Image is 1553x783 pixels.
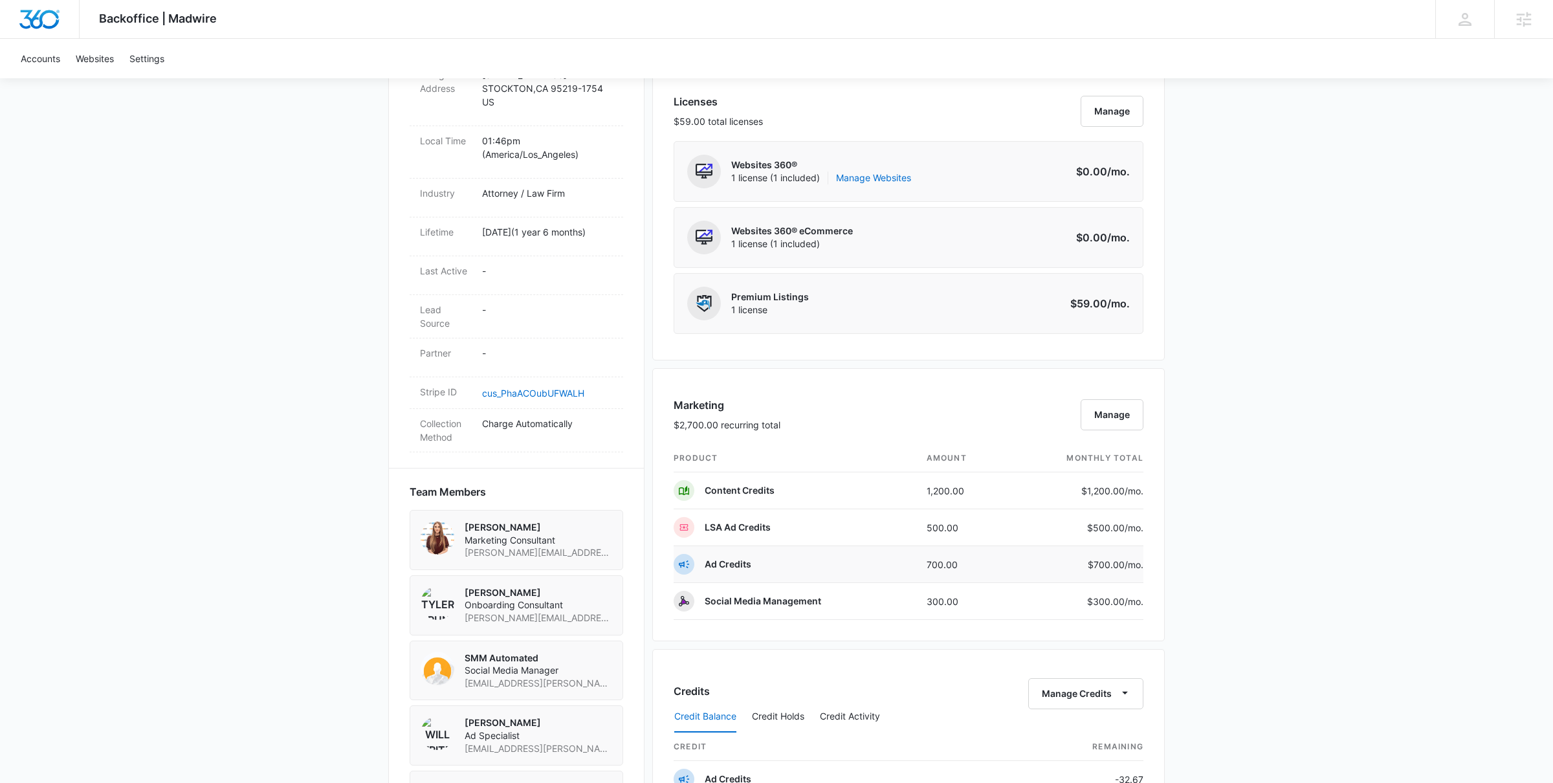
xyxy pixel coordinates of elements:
span: /mo. [1125,522,1143,533]
span: 1 license (1 included) [731,237,853,250]
p: $700.00 [1083,558,1143,571]
a: Manage Websites [836,171,911,184]
span: Backoffice | Madwire [99,12,217,25]
dt: Lead Source [420,303,472,330]
span: [EMAIL_ADDRESS][PERSON_NAME][DOMAIN_NAME] [465,742,612,755]
dt: Local Time [420,134,472,148]
div: Billing Address[STREET_ADDRESS]STOCKTON,CA 95219-1754US [410,60,623,126]
p: Premium Listings [731,291,809,303]
img: Tyler Brungardt [421,586,454,620]
p: Attorney / Law Firm [482,186,613,200]
button: Manage [1081,399,1143,430]
dt: Industry [420,186,472,200]
p: [STREET_ADDRESS] STOCKTON , CA 95219-1754 US [482,68,613,109]
dt: Stripe ID [420,385,472,399]
h3: Licenses [674,94,763,109]
a: cus_PhaACOubUFWALH [482,388,584,399]
th: monthly total [1009,445,1143,472]
p: - [482,303,613,316]
a: Settings [122,39,172,78]
img: SMM Automated [421,652,454,685]
h3: Credits [674,683,710,699]
dt: Last Active [420,264,472,278]
dt: Billing Address [420,68,472,95]
span: /mo. [1107,297,1130,310]
p: $500.00 [1083,521,1143,535]
div: IndustryAttorney / Law Firm [410,179,623,217]
p: $300.00 [1083,595,1143,608]
button: Credit Balance [674,701,736,733]
span: /mo. [1107,231,1130,244]
span: /mo. [1125,559,1143,570]
p: Social Media Management [705,595,821,608]
p: - [482,264,613,278]
div: Lead Source- [410,295,623,338]
span: 1 license (1 included) [731,171,911,184]
button: Credit Activity [820,701,880,733]
td: 1,200.00 [916,472,1010,509]
p: SMM Automated [465,652,612,665]
td: 700.00 [916,546,1010,583]
p: - [482,346,613,360]
th: product [674,445,916,472]
span: /mo. [1125,485,1143,496]
th: credit [674,733,1006,761]
p: $0.00 [1069,230,1130,245]
div: Stripe IDcus_PhaACOubUFWALH [410,377,623,409]
span: /mo. [1125,596,1143,607]
div: Local Time01:46pm (America/Los_Angeles) [410,126,623,179]
span: [PERSON_NAME][EMAIL_ADDRESS][PERSON_NAME][DOMAIN_NAME] [465,546,612,559]
p: $0.00 [1069,164,1130,179]
a: Accounts [13,39,68,78]
p: 01:46pm ( America/Los_Angeles ) [482,134,613,161]
button: Manage Credits [1028,678,1143,709]
p: LSA Ad Credits [705,521,771,534]
span: Onboarding Consultant [465,599,612,612]
span: Social Media Manager [465,664,612,677]
p: $1,200.00 [1081,484,1143,498]
p: Websites 360® [731,159,911,171]
dt: Collection Method [420,417,472,444]
td: 500.00 [916,509,1010,546]
button: Manage [1081,96,1143,127]
div: Last Active- [410,256,623,295]
dt: Partner [420,346,472,360]
p: $59.00 total licenses [674,115,763,128]
span: [PERSON_NAME][EMAIL_ADDRESS][PERSON_NAME][DOMAIN_NAME] [465,612,612,624]
p: [DATE] ( 1 year 6 months ) [482,225,613,239]
div: Partner- [410,338,623,377]
img: Will Fritz [421,716,454,750]
span: /mo. [1107,165,1130,178]
span: [EMAIL_ADDRESS][PERSON_NAME][DOMAIN_NAME] [465,677,612,690]
p: $2,700.00 recurring total [674,418,780,432]
p: [PERSON_NAME] [465,586,612,599]
div: Collection MethodCharge Automatically [410,409,623,452]
div: Lifetime[DATE](1 year 6 months) [410,217,623,256]
dt: Lifetime [420,225,472,239]
p: [PERSON_NAME] [465,716,612,729]
p: Websites 360® eCommerce [731,225,853,237]
span: Marketing Consultant [465,534,612,547]
p: [PERSON_NAME] [465,521,612,534]
td: 300.00 [916,583,1010,620]
button: Credit Holds [752,701,804,733]
p: Charge Automatically [482,417,613,430]
img: emilee egan [421,521,454,555]
span: 1 license [731,303,809,316]
th: amount [916,445,1010,472]
span: Team Members [410,484,486,500]
span: Ad Specialist [465,729,612,742]
p: $59.00 [1069,296,1130,311]
p: Ad Credits [705,558,751,571]
th: Remaining [1006,733,1143,761]
p: Content Credits [705,484,775,497]
a: Websites [68,39,122,78]
h3: Marketing [674,397,780,413]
